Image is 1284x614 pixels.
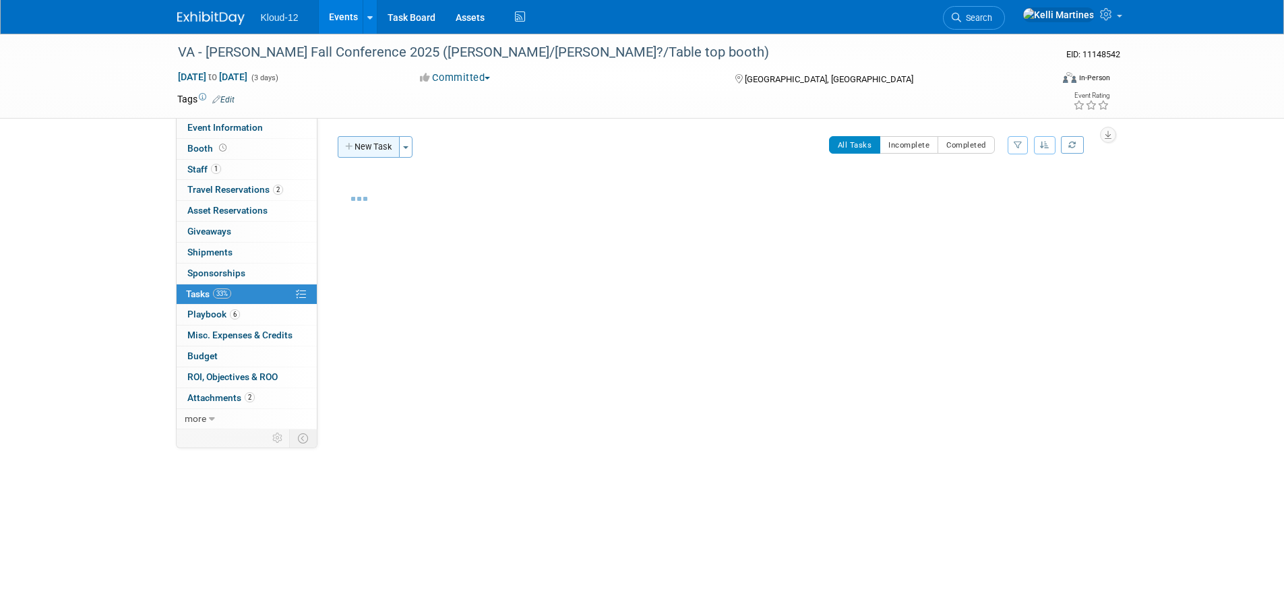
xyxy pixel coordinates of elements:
[187,164,221,175] span: Staff
[212,95,235,104] a: Edit
[177,346,317,367] a: Budget
[213,288,231,299] span: 33%
[1063,72,1076,83] img: Format-Inperson.png
[1073,92,1109,99] div: Event Rating
[187,184,283,195] span: Travel Reservations
[177,264,317,284] a: Sponsorships
[177,305,317,325] a: Playbook6
[187,350,218,361] span: Budget
[338,136,400,158] button: New Task
[880,136,938,154] button: Incomplete
[938,136,995,154] button: Completed
[187,392,255,403] span: Attachments
[187,122,263,133] span: Event Information
[230,309,240,319] span: 6
[972,70,1111,90] div: Event Format
[177,222,317,242] a: Giveaways
[177,326,317,346] a: Misc. Expenses & Credits
[177,284,317,305] a: Tasks33%
[177,367,317,388] a: ROI, Objectives & ROO
[273,185,283,195] span: 2
[216,143,229,153] span: Booth not reserved yet
[415,71,495,85] button: Committed
[185,413,206,424] span: more
[943,6,1005,30] a: Search
[261,12,299,23] span: Kloud-12
[829,136,881,154] button: All Tasks
[187,309,240,319] span: Playbook
[177,160,317,180] a: Staff1
[961,13,992,23] span: Search
[187,143,229,154] span: Booth
[177,201,317,221] a: Asset Reservations
[177,180,317,200] a: Travel Reservations2
[351,197,367,201] img: loading...
[177,92,235,106] td: Tags
[187,371,278,382] span: ROI, Objectives & ROO
[187,205,268,216] span: Asset Reservations
[177,139,317,159] a: Booth
[177,243,317,263] a: Shipments
[177,71,248,83] span: [DATE] [DATE]
[173,40,1031,65] div: VA - [PERSON_NAME] Fall Conference 2025 ([PERSON_NAME]/[PERSON_NAME]?/Table top booth)
[245,392,255,402] span: 2
[187,268,245,278] span: Sponsorships
[250,73,278,82] span: (3 days)
[266,429,290,447] td: Personalize Event Tab Strip
[1066,49,1120,59] span: Event ID: 11148542
[211,164,221,174] span: 1
[177,409,317,429] a: more
[177,388,317,408] a: Attachments2
[206,71,219,82] span: to
[1022,7,1095,22] img: Kelli Martines
[177,118,317,138] a: Event Information
[187,330,293,340] span: Misc. Expenses & Credits
[187,247,233,257] span: Shipments
[745,74,913,84] span: [GEOGRAPHIC_DATA], [GEOGRAPHIC_DATA]
[177,11,245,25] img: ExhibitDay
[187,226,231,237] span: Giveaways
[1061,136,1084,154] a: Refresh
[1078,73,1110,83] div: In-Person
[186,288,231,299] span: Tasks
[289,429,317,447] td: Toggle Event Tabs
